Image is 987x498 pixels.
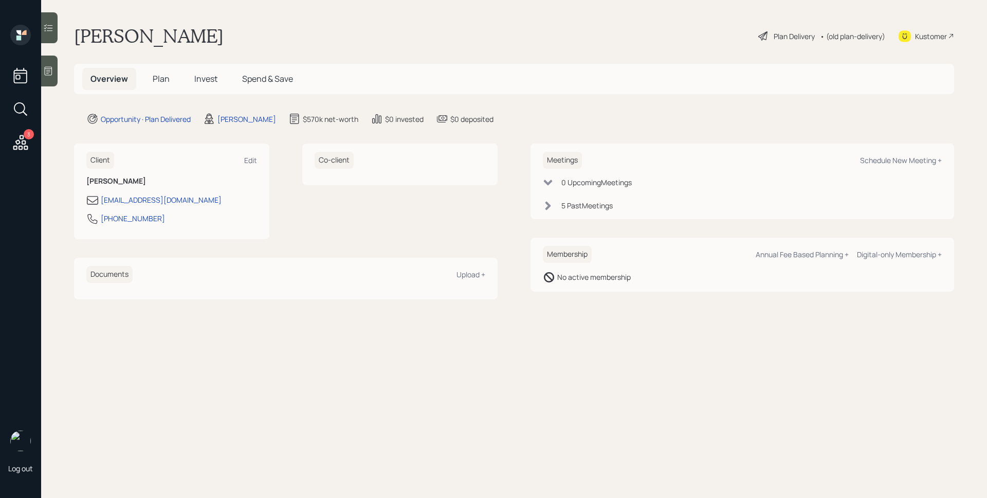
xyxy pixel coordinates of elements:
[543,246,592,263] h6: Membership
[101,213,165,224] div: [PHONE_NUMBER]
[561,200,613,211] div: 5 Past Meeting s
[561,177,632,188] div: 0 Upcoming Meeting s
[303,114,358,124] div: $570k net-worth
[101,114,191,124] div: Opportunity · Plan Delivered
[915,31,947,42] div: Kustomer
[756,250,849,259] div: Annual Fee Based Planning +
[242,73,293,84] span: Spend & Save
[820,31,885,42] div: • (old plan-delivery)
[86,266,133,283] h6: Documents
[86,177,257,186] h6: [PERSON_NAME]
[10,431,31,451] img: james-distasi-headshot.png
[74,25,224,47] h1: [PERSON_NAME]
[217,114,276,124] div: [PERSON_NAME]
[24,129,34,139] div: 3
[315,152,354,169] h6: Co-client
[857,250,942,259] div: Digital-only Membership +
[450,114,493,124] div: $0 deposited
[774,31,815,42] div: Plan Delivery
[8,464,33,473] div: Log out
[86,152,114,169] h6: Client
[101,194,222,205] div: [EMAIL_ADDRESS][DOMAIN_NAME]
[244,155,257,165] div: Edit
[385,114,424,124] div: $0 invested
[90,73,128,84] span: Overview
[194,73,217,84] span: Invest
[543,152,582,169] h6: Meetings
[557,272,631,282] div: No active membership
[153,73,170,84] span: Plan
[860,155,942,165] div: Schedule New Meeting +
[456,270,485,279] div: Upload +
